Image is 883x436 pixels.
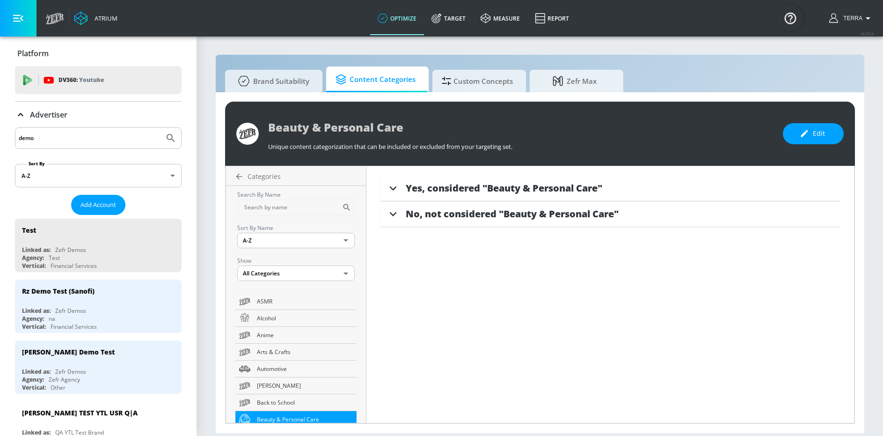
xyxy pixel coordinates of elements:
[336,68,416,91] span: Content Categories
[55,307,86,315] div: Zefr Demos
[248,172,281,181] span: Categories
[49,315,55,323] div: na
[257,381,353,391] span: [PERSON_NAME]
[22,315,44,323] div: Agency:
[91,14,117,22] div: Atrium
[473,1,527,35] a: measure
[22,368,51,376] div: Linked as:
[15,219,182,272] div: TestLinked as:Zefr DemosAgency:TestVertical:Financial Services
[51,323,97,331] div: Financial Services
[80,200,116,210] span: Add Account
[51,384,66,392] div: Other
[22,287,95,296] div: Rz Demo Test (Sanofi)
[235,310,357,327] a: Alcohol
[380,201,840,227] div: No, not considered "Beauty & Personal Care"
[237,233,355,248] div: A-Z
[51,262,97,270] div: Financial Services
[539,70,610,92] span: Zefr Max
[22,262,46,270] div: Vertical:
[58,75,104,85] p: DV360:
[15,40,182,67] div: Platform
[380,176,840,201] div: Yes, considered "Beauty & Personal Care"
[257,398,353,407] span: Back to School
[15,280,182,333] div: Rz Demo Test (Sanofi)Linked as:Zefr DemosAgency:naVertical:Financial Services
[49,254,60,262] div: Test
[30,110,67,120] p: Advertiser
[22,246,51,254] div: Linked as:
[406,207,619,220] span: No, not considered "Beauty & Personal Care"
[79,75,104,85] p: Youtube
[22,376,44,384] div: Agency:
[22,254,44,262] div: Agency:
[257,414,353,424] span: Beauty & Personal Care
[15,102,182,128] div: Advertiser
[235,377,357,394] a: [PERSON_NAME]
[235,293,357,310] a: ASMR
[257,296,353,306] span: ASMR
[55,368,86,376] div: Zefr Demos
[829,13,874,24] button: Terra
[839,15,862,22] span: login as: terra.richardson@zefr.com
[235,394,357,411] a: Back to School
[861,31,874,36] span: v 4.25.4
[424,1,473,35] a: Target
[15,66,182,94] div: DV360: Youtube
[49,376,80,384] div: Zefr Agency
[15,340,182,394] div: [PERSON_NAME] Demo TestLinked as:Zefr DemosAgency:Zefr AgencyVertical:Other
[257,364,353,374] span: Automotive
[783,123,844,144] button: Edit
[235,361,357,377] a: Automotive
[230,172,366,181] a: Categories
[237,266,355,281] div: All Categories
[257,313,353,323] span: Alcohol
[15,164,182,187] div: A-Z
[802,128,825,140] span: Edit
[237,223,355,233] p: Sort By Name
[257,330,353,340] span: Anime
[71,195,125,215] button: Add Account
[22,408,138,417] div: [PERSON_NAME] TEST YTL USR Q|A
[406,182,602,194] span: Yes, considered "Beauty & Personal Care"
[257,347,353,357] span: Arts & Crafts
[235,411,357,428] a: Beauty & Personal Care
[22,307,51,315] div: Linked as:
[235,327,357,344] a: Anime
[22,226,36,235] div: Test
[442,70,513,92] span: Custom Concepts
[268,138,774,151] div: Unique content categorization that can be included or excluded from your targeting set.
[237,256,355,266] p: Show
[161,128,181,148] button: Submit Search
[27,161,47,167] label: Sort By
[22,347,115,356] div: [PERSON_NAME] Demo Test
[22,384,46,392] div: Vertical:
[527,1,577,35] a: Report
[777,5,803,31] button: Open Resource Center
[74,11,117,25] a: Atrium
[234,70,309,92] span: Brand Suitability
[19,132,161,144] input: Search by name
[22,323,46,331] div: Vertical:
[55,246,86,254] div: Zefr Demos
[17,48,49,59] p: Platform
[237,200,342,215] input: Search by name
[370,1,424,35] a: optimize
[237,190,355,200] p: Search By Name
[235,344,357,361] a: Arts & Crafts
